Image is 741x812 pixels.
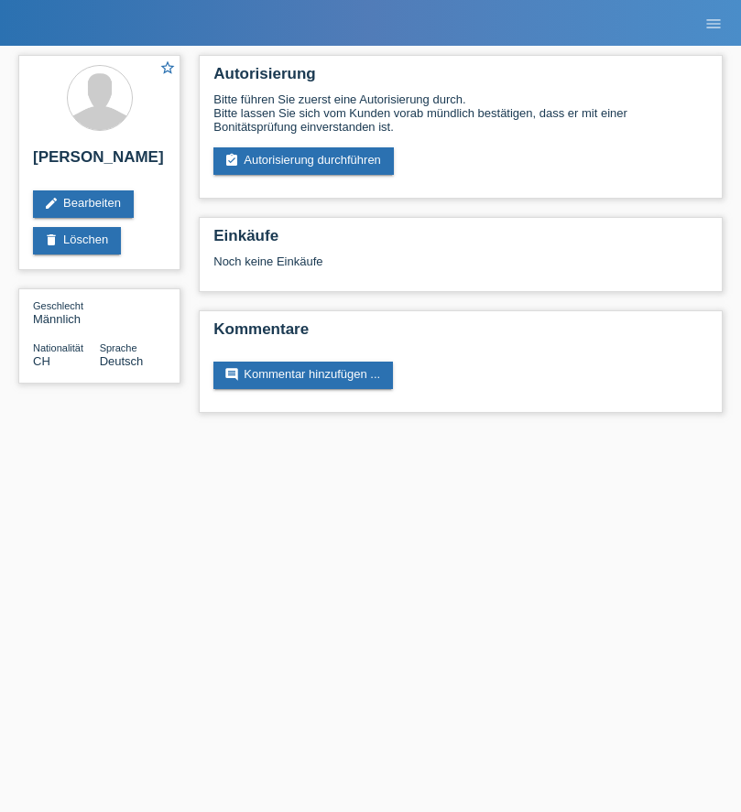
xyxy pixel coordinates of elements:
a: editBearbeiten [33,190,134,218]
span: Geschlecht [33,300,83,311]
div: Männlich [33,298,100,326]
h2: Einkäufe [213,227,708,254]
div: Noch keine Einkäufe [213,254,708,282]
span: Sprache [100,342,137,353]
a: commentKommentar hinzufügen ... [213,362,393,389]
h2: Autorisierung [213,65,708,92]
span: Schweiz [33,354,50,368]
i: delete [44,233,59,247]
i: star_border [159,60,176,76]
a: menu [695,17,732,28]
h2: [PERSON_NAME] [33,148,166,176]
a: deleteLöschen [33,227,121,254]
i: menu [704,15,723,33]
span: Nationalität [33,342,83,353]
span: Deutsch [100,354,144,368]
i: comment [224,367,239,382]
a: assignment_turned_inAutorisierung durchführen [213,147,394,175]
div: Bitte führen Sie zuerst eine Autorisierung durch. Bitte lassen Sie sich vom Kunden vorab mündlich... [213,92,708,134]
h2: Kommentare [213,320,708,348]
i: edit [44,196,59,211]
i: assignment_turned_in [224,153,239,168]
a: star_border [159,60,176,79]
